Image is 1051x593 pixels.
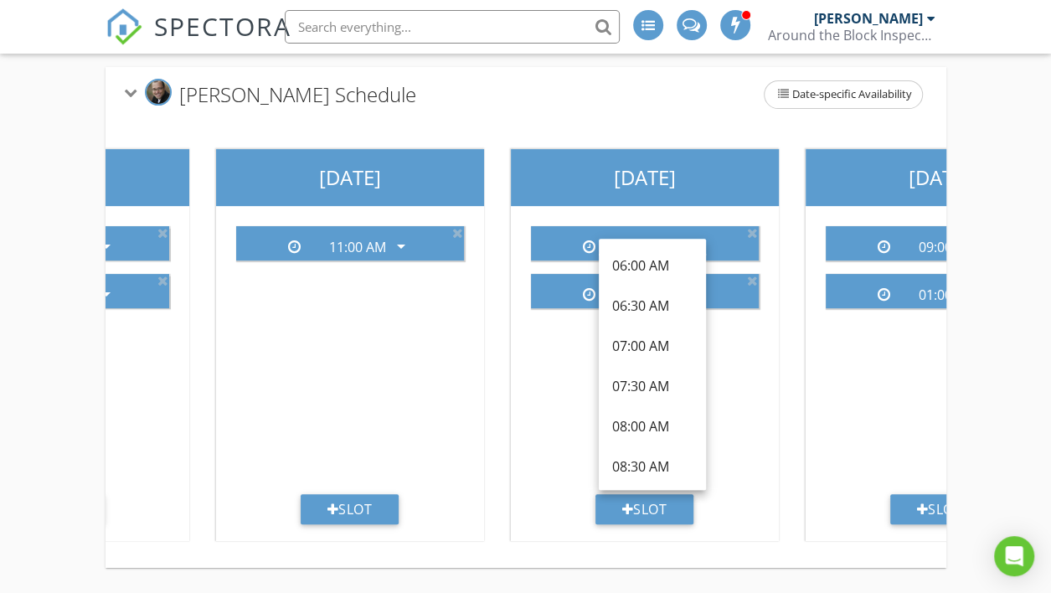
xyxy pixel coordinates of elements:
[106,8,142,45] img: The Best Home Inspection Software - Spectora
[612,296,693,316] div: 06:30 AM
[612,456,693,477] div: 08:30 AM
[814,10,923,27] div: [PERSON_NAME]
[285,10,620,44] input: Search everything...
[96,284,116,304] i: arrow_drop_down
[595,494,694,524] div: Slot
[686,236,706,256] i: arrow_drop_down
[329,240,386,255] div: 11:00 AM
[890,494,989,524] div: Slot
[765,81,922,108] span: Date-specific Availability
[612,416,693,436] div: 08:00 AM
[612,255,693,276] div: 06:00 AM
[96,236,116,256] i: arrow_drop_down
[106,23,291,58] a: SPECTORA
[612,376,693,396] div: 07:30 AM
[919,240,976,255] div: 09:00 AM
[145,79,172,106] img: dsc_6376.jpg
[768,27,935,44] div: Around the Block Inspections, Inc.
[919,287,976,302] div: 01:00 PM
[154,8,291,44] span: SPECTORA
[391,236,411,256] i: arrow_drop_down
[994,536,1034,576] div: Open Intercom Messenger
[612,336,693,356] div: 07:00 AM
[511,149,779,206] div: [DATE]
[216,149,484,206] div: [DATE]
[179,80,416,108] span: [PERSON_NAME] Schedule
[301,494,399,524] div: Slot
